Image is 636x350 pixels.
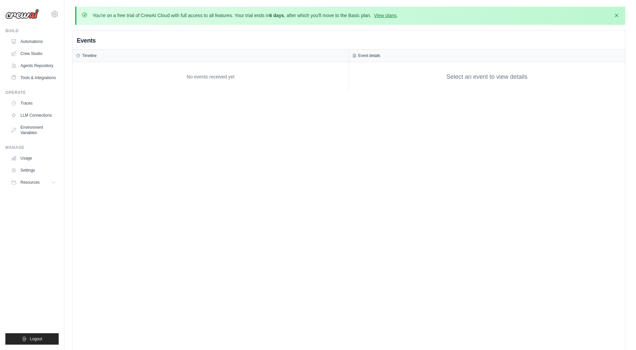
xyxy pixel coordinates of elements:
[269,13,284,18] strong: 6 days
[8,60,59,71] a: Agents Repository
[374,13,396,18] a: View plans
[446,72,527,81] div: Select an event to view details
[30,336,42,342] span: Logout
[5,333,59,345] button: Logout
[8,153,59,164] a: Usage
[8,48,59,59] a: Crew Studio
[20,180,40,185] span: Resources
[8,36,59,47] a: Automations
[5,145,59,150] div: Manage
[82,53,97,58] h3: Timeline
[93,12,398,19] p: You're on a free trial of CrewAI Cloud with full access to all features. Your trial ends in , aft...
[8,72,59,83] a: Tools & Integrations
[5,90,59,95] div: Operate
[76,65,345,88] div: No events received yet
[358,53,381,58] h3: Event details
[5,28,59,34] div: Build
[8,110,59,121] a: LLM Connections
[8,177,59,188] button: Resources
[8,98,59,109] a: Traces
[8,122,59,138] a: Environment Variables
[77,36,96,45] h2: Events
[5,9,39,19] img: Logo
[8,165,59,176] a: Settings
